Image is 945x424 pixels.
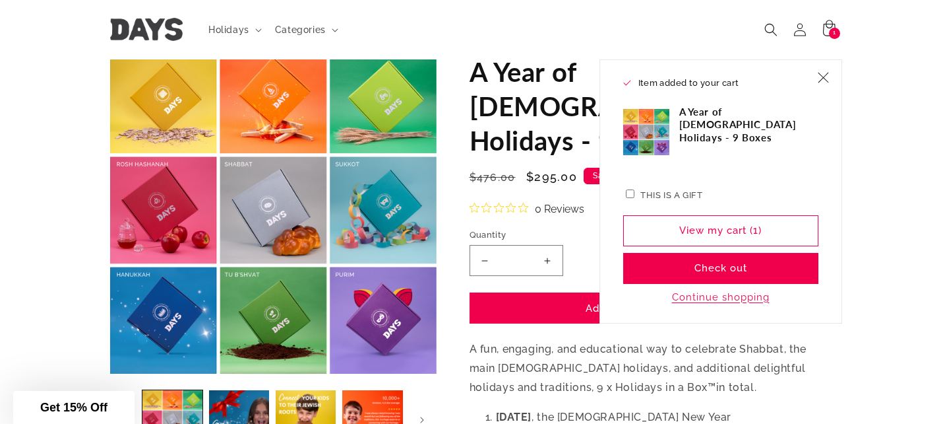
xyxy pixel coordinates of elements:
[623,77,809,90] h2: Item added to your cart
[470,340,836,397] p: A fun, engaging, and educational way to celebrate Shabbat, the main [DEMOGRAPHIC_DATA] holidays, ...
[13,391,135,424] div: Get 15% Off
[275,24,326,36] span: Categories
[110,18,183,42] img: Days United
[40,401,107,414] span: Get 15% Off
[599,59,842,324] div: Item added to your cart
[470,170,516,186] s: $476.00
[756,15,785,44] summary: Search
[623,215,818,246] a: View my cart (1)
[640,190,702,200] label: This is a gift
[470,229,714,242] label: Quantity
[526,168,577,186] span: $295.00
[470,55,836,158] h1: A Year of [DEMOGRAPHIC_DATA] Holidays - 9 Boxes
[470,293,760,324] button: Add to cart
[267,16,344,44] summary: Categories
[208,24,249,36] span: Holidays
[708,381,716,394] span: ™
[809,63,838,92] button: Close
[200,16,267,44] summary: Holidays
[679,106,818,145] h3: A Year of [DEMOGRAPHIC_DATA] Holidays - 9 Boxes
[668,291,774,304] button: Continue shopping
[496,411,532,423] strong: [DATE]
[584,168,621,184] span: Sale
[833,28,836,39] span: 1
[470,199,584,219] button: Rated 0 out of 5 stars from 0 reviews. Jump to reviews.
[535,199,584,219] span: 0 Reviews
[623,253,818,284] button: Check out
